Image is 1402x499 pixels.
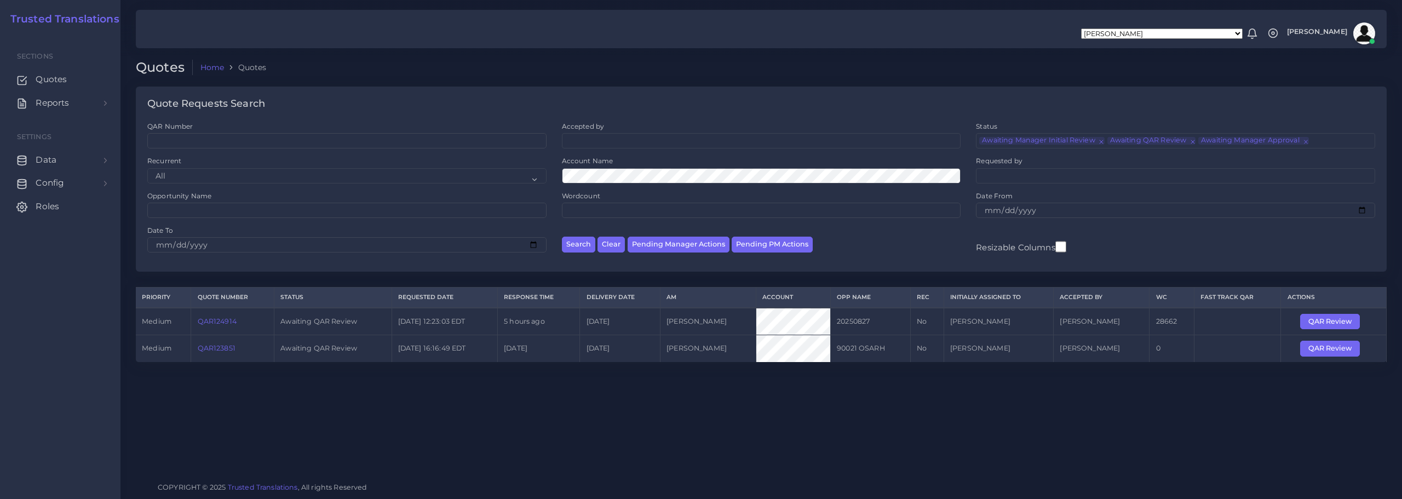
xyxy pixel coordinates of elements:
a: QAR124914 [198,317,237,325]
li: Awaiting Manager Approval [1198,137,1308,145]
th: Delivery Date [580,288,660,308]
button: Pending PM Actions [732,237,813,253]
td: [DATE] 12:23:03 EDT [392,308,497,335]
li: Quotes [224,62,266,73]
td: [PERSON_NAME] [660,308,756,335]
label: Requested by [976,156,1022,165]
td: Awaiting QAR Review [274,308,392,335]
td: [DATE] [580,308,660,335]
a: Trusted Translations [228,483,298,491]
a: Reports [8,91,112,114]
th: Opp Name [830,288,910,308]
td: No [910,308,944,335]
th: Status [274,288,392,308]
label: Opportunity Name [147,191,211,200]
td: [PERSON_NAME] [1054,335,1150,362]
li: Awaiting QAR Review [1107,137,1196,145]
td: 28662 [1150,308,1194,335]
label: QAR Number [147,122,193,131]
button: Search [562,237,595,253]
li: Awaiting Manager Initial Review [979,137,1104,145]
button: QAR Review [1300,314,1360,329]
th: Initially Assigned to [944,288,1053,308]
td: [PERSON_NAME] [944,335,1053,362]
a: Quotes [8,68,112,91]
label: Date To [147,226,173,235]
label: Account Name [562,156,613,165]
th: Requested Date [392,288,497,308]
button: Clear [597,237,625,253]
a: QAR123851 [198,344,235,352]
td: [DATE] 16:16:49 EDT [392,335,497,362]
td: [DATE] [498,335,580,362]
button: Pending Manager Actions [628,237,729,253]
span: Roles [36,200,59,213]
span: COPYRIGHT © 2025 [158,481,367,493]
span: Reports [36,97,69,109]
label: Wordcount [562,191,600,200]
td: No [910,335,944,362]
img: avatar [1353,22,1375,44]
a: QAR Review [1300,317,1367,325]
span: Data [36,154,56,166]
td: [PERSON_NAME] [660,335,756,362]
label: Accepted by [562,122,605,131]
label: Recurrent [147,156,181,165]
button: QAR Review [1300,341,1360,356]
a: Config [8,171,112,194]
th: Response Time [498,288,580,308]
a: QAR Review [1300,344,1367,352]
th: REC [910,288,944,308]
span: Quotes [36,73,67,85]
th: Fast Track QAR [1194,288,1281,308]
label: Date From [976,191,1013,200]
span: , All rights Reserved [298,481,367,493]
td: 90021 OSARH [830,335,910,362]
td: 0 [1150,335,1194,362]
td: [DATE] [580,335,660,362]
td: [PERSON_NAME] [944,308,1053,335]
th: WC [1150,288,1194,308]
h2: Quotes [136,60,193,76]
label: Status [976,122,997,131]
td: 20250827 [830,308,910,335]
td: 5 hours ago [498,308,580,335]
th: Priority [136,288,191,308]
a: Data [8,148,112,171]
label: Resizable Columns [976,240,1066,254]
th: Accepted by [1054,288,1150,308]
h4: Quote Requests Search [147,98,265,110]
span: [PERSON_NAME] [1287,28,1347,36]
th: Quote Number [191,288,274,308]
span: medium [142,317,171,325]
td: Awaiting QAR Review [274,335,392,362]
a: Roles [8,195,112,218]
span: Sections [17,52,53,60]
span: Config [36,177,64,189]
th: AM [660,288,756,308]
a: Home [200,62,225,73]
span: Settings [17,133,51,141]
span: medium [142,344,171,352]
th: Account [756,288,831,308]
input: Resizable Columns [1055,240,1066,254]
td: [PERSON_NAME] [1054,308,1150,335]
a: [PERSON_NAME]avatar [1282,22,1379,44]
th: Actions [1281,288,1387,308]
a: Trusted Translations [3,13,119,26]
